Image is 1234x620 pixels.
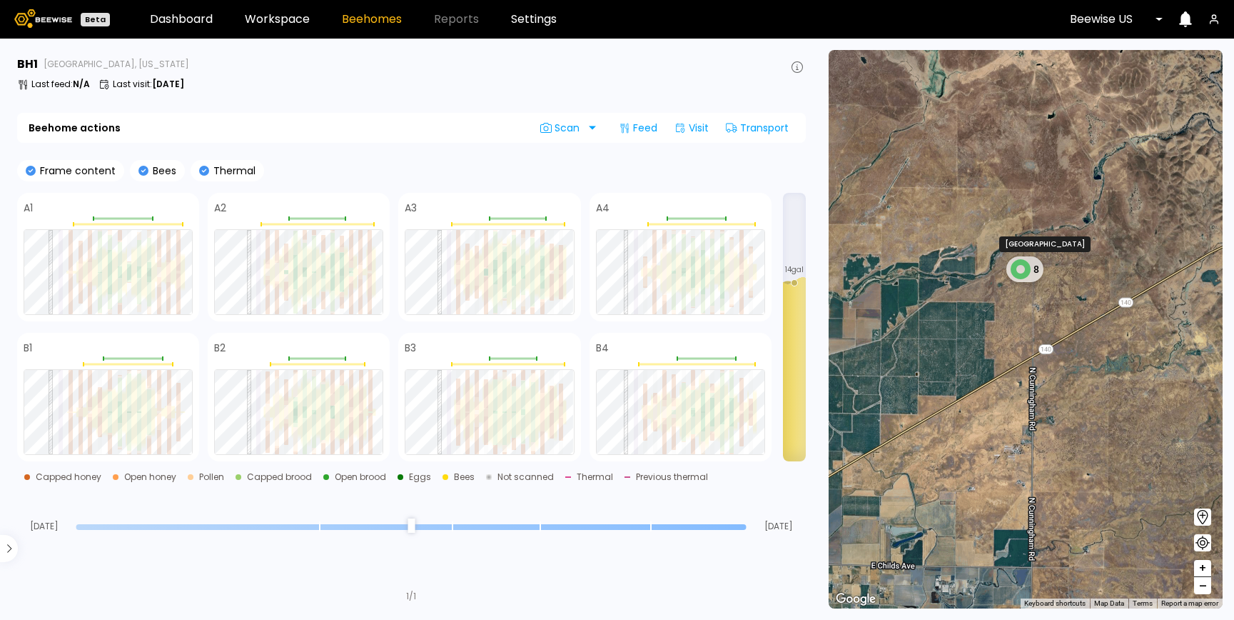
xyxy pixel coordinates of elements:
div: Not scanned [497,473,554,481]
h4: B2 [214,343,226,353]
button: – [1194,577,1211,594]
div: Transport [720,116,794,139]
a: Open this area in Google Maps (opens a new window) [832,590,879,609]
button: Map Data [1094,599,1124,609]
div: Visit [669,116,714,139]
div: Eggs [409,473,431,481]
a: Terms [1133,599,1153,607]
div: Open brood [335,473,386,481]
button: Keyboard shortcuts [1024,599,1086,609]
h3: BH 1 [17,59,38,70]
span: [GEOGRAPHIC_DATA], [US_STATE] [44,60,189,69]
b: [DATE] [152,78,184,90]
a: Beehomes [342,14,402,25]
div: Thermal [577,473,613,481]
div: Beta [81,13,110,26]
div: 8 [1006,256,1043,282]
p: Bees [148,166,176,176]
span: [DATE] [752,522,806,531]
h4: B4 [596,343,609,353]
h4: A4 [596,203,610,213]
span: – [1199,577,1207,595]
span: Reports [434,14,479,25]
div: Capped honey [36,473,101,481]
h4: A1 [24,203,33,213]
img: Google [832,590,879,609]
h4: B1 [24,343,32,353]
p: Thermal [209,166,256,176]
div: 1 / 1 [406,590,416,603]
b: Beehome actions [29,123,121,133]
span: + [1198,559,1207,577]
h4: A3 [405,203,417,213]
h4: B3 [405,343,416,353]
div: Bees [454,473,475,481]
div: Open honey [124,473,176,481]
span: Scan [540,122,585,134]
a: Workspace [245,14,310,25]
a: Settings [511,14,557,25]
span: 14 gal [785,266,804,274]
p: Frame content [36,166,116,176]
b: N/A [73,78,90,90]
img: Beewise logo [14,9,72,28]
p: Last visit : [113,80,184,89]
div: Capped brood [247,473,312,481]
div: Previous thermal [636,473,708,481]
button: + [1194,560,1211,577]
p: Last feed : [31,80,90,89]
div: Pollen [199,473,224,481]
a: Dashboard [150,14,213,25]
a: Report a map error [1161,599,1218,607]
span: [DATE] [17,522,71,531]
div: Feed [613,116,663,139]
div: [GEOGRAPHIC_DATA] [999,236,1091,252]
h4: A2 [214,203,226,213]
